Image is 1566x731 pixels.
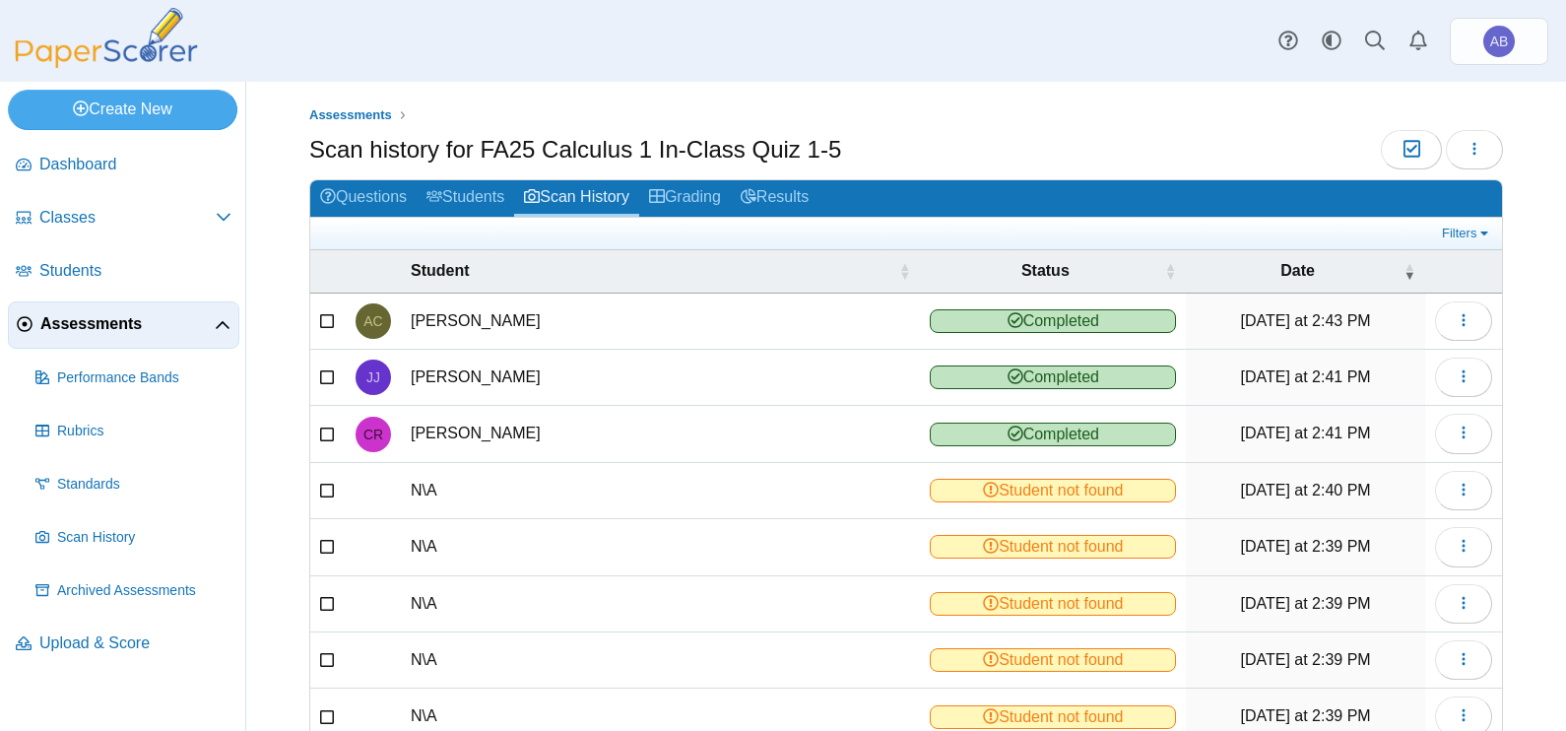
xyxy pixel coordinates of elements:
span: Student not found [930,705,1176,729]
a: Archived Assessments [28,567,239,615]
span: Standards [57,475,231,495]
a: Questions [310,180,417,217]
td: [PERSON_NAME] [401,406,920,462]
a: PaperScorer [8,54,205,71]
span: Status : Activate to sort [1164,261,1176,281]
span: Student [411,260,894,282]
td: N\A [401,463,920,519]
span: Assessments [309,107,392,122]
a: Create New [8,90,237,129]
span: Classes [39,207,216,229]
span: Student : Activate to sort [898,261,910,281]
a: Grading [639,180,731,217]
span: Rubrics [57,422,231,441]
span: Upload & Score [39,632,231,654]
time: Oct 8, 2025 at 2:39 PM [1240,538,1370,555]
span: Date : Activate to remove sorting [1403,261,1415,281]
span: Student not found [930,648,1176,672]
td: N\A [401,576,920,632]
time: Oct 8, 2025 at 2:39 PM [1240,707,1370,724]
span: Anton Butenko [1483,26,1515,57]
a: Upload & Score [8,621,239,668]
span: Student not found [930,479,1176,502]
td: [PERSON_NAME] [401,294,920,350]
a: Results [731,180,818,217]
time: Oct 8, 2025 at 2:41 PM [1240,368,1370,385]
span: Assessments [40,313,215,335]
time: Oct 8, 2025 at 2:43 PM [1240,312,1370,329]
span: Students [39,260,231,282]
img: PaperScorer [8,8,205,68]
a: Standards [28,461,239,508]
a: Dashboard [8,142,239,189]
a: Anton Butenko [1450,18,1548,65]
td: N\A [401,632,920,689]
span: Anton Butenko [1490,34,1509,48]
time: Oct 8, 2025 at 2:39 PM [1240,595,1370,612]
time: Oct 8, 2025 at 2:39 PM [1240,651,1370,668]
h1: Scan history for FA25 Calculus 1 In-Class Quiz 1-5 [309,133,841,166]
a: Filters [1437,224,1497,243]
a: Scan History [514,180,639,217]
a: Scan History [28,514,239,562]
span: Jinseok Jung [366,370,380,384]
td: N\A [401,519,920,575]
a: Assessments [304,103,397,128]
a: Assessments [8,301,239,349]
span: Performance Bands [57,368,231,388]
span: Archived Assessments [57,581,231,601]
a: Students [417,180,514,217]
span: Scan History [57,528,231,548]
a: Students [8,248,239,296]
a: Rubrics [28,408,239,455]
span: Date [1196,260,1400,282]
time: Oct 8, 2025 at 2:40 PM [1240,482,1370,498]
span: Angel Colindres [363,314,382,328]
time: Oct 8, 2025 at 2:41 PM [1240,425,1370,441]
span: Student not found [930,592,1176,616]
span: Dashboard [39,154,231,175]
span: Completed [930,365,1176,389]
span: Chase Richards [363,428,383,441]
span: Completed [930,423,1176,446]
span: Completed [930,309,1176,333]
a: Alerts [1397,20,1440,63]
span: Status [930,260,1160,282]
a: Performance Bands [28,355,239,402]
td: [PERSON_NAME] [401,350,920,406]
a: Classes [8,195,239,242]
span: Student not found [930,535,1176,559]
